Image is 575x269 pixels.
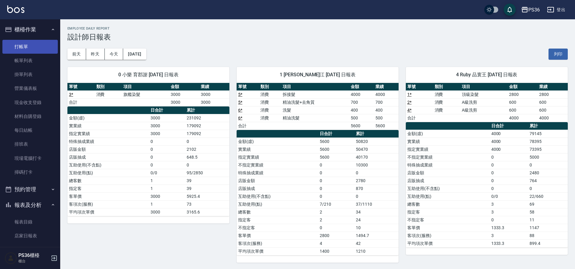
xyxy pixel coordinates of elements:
td: 0 [490,185,528,192]
th: 日合計 [149,106,185,114]
td: 消費 [433,90,461,98]
td: 2800 [538,90,568,98]
th: 累計 [528,122,568,130]
td: 合計 [237,122,259,130]
td: 合計 [67,98,95,106]
td: 0/0 [149,169,185,177]
td: 5000 [528,153,568,161]
td: 店販金額 [237,177,318,185]
td: 互助使用(點) [67,169,149,177]
td: 5600 [318,153,354,161]
td: 金額(虛) [406,130,490,138]
td: 3 [490,208,528,216]
td: 3000 [149,114,185,122]
td: 互助使用(不含點) [406,185,490,192]
td: 實業績 [237,145,318,153]
th: 金額 [169,83,199,91]
td: 899.4 [528,239,568,247]
td: 0 [490,169,528,177]
td: 69 [528,200,568,208]
button: 列印 [549,49,568,60]
td: 50470 [354,145,399,153]
td: 店販抽成 [237,185,318,192]
td: 金額(虛) [67,114,149,122]
td: 指定實業績 [67,130,149,138]
td: 1 [149,185,185,192]
td: 2102 [185,145,229,153]
td: 消費 [259,106,281,114]
td: 11 [528,216,568,224]
td: 消費 [95,90,122,98]
td: 拆接髮 [281,90,349,98]
td: 2780 [354,177,399,185]
td: 不指定客 [237,224,318,232]
a: 掃碼打卡 [2,165,58,179]
td: 500 [349,114,374,122]
td: 總客數 [237,208,318,216]
h3: 設計師日報表 [67,33,568,41]
td: 1494.7 [354,232,399,239]
td: 消費 [259,114,281,122]
td: 4000 [490,145,528,153]
span: 4 Ruby 品寰王 [DATE] 日報表 [413,72,561,78]
td: 不指定實業績 [406,153,490,161]
button: 櫃檯作業 [2,22,58,37]
th: 項目 [460,83,508,91]
td: 58 [528,208,568,216]
td: 37/1110 [354,200,399,208]
table: a dense table [406,122,568,248]
td: 34 [354,208,399,216]
th: 累計 [185,106,229,114]
td: 消費 [259,98,281,106]
td: 78395 [528,138,568,145]
table: a dense table [67,106,229,216]
td: 88 [528,232,568,239]
td: 0 [318,185,354,192]
td: 客項次(服務) [67,200,149,208]
th: 項目 [281,83,349,91]
a: 掛單列表 [2,68,58,81]
th: 金額 [349,83,374,91]
td: 指定客 [237,216,318,224]
td: 648.5 [185,153,229,161]
table: a dense table [237,83,399,130]
th: 日合計 [490,122,528,130]
table: a dense table [67,83,229,106]
td: 0 [490,177,528,185]
td: 特殊抽成業績 [406,161,490,169]
td: 店販金額 [406,169,490,177]
td: 0 [149,145,185,153]
td: 600 [508,106,538,114]
th: 項目 [122,83,169,91]
th: 業績 [374,83,399,91]
td: A級洗剪 [460,106,508,114]
td: 1333.3 [490,224,528,232]
td: 5600 [374,122,399,130]
td: 0 [490,161,528,169]
td: 店販金額 [67,145,149,153]
td: 179092 [185,130,229,138]
td: 3000 [199,90,229,98]
td: 平均項次單價 [237,247,318,255]
td: 指定實業績 [237,153,318,161]
td: 0 [528,185,568,192]
td: 2 [318,208,354,216]
td: 客項次(服務) [406,232,490,239]
td: 0 [149,138,185,145]
a: 現場電腦打卡 [2,151,58,165]
th: 類別 [433,83,461,91]
button: 登出 [545,4,568,15]
td: 700 [349,98,374,106]
td: 0 [185,161,229,169]
td: 3000 [169,90,199,98]
td: 客單價 [406,224,490,232]
th: 單號 [67,83,95,91]
th: 類別 [259,83,281,91]
td: 179092 [185,122,229,130]
a: 材料自購登錄 [2,109,58,123]
td: 總客數 [67,177,149,185]
td: 消費 [433,106,461,114]
td: 3 [490,232,528,239]
th: 累計 [354,130,399,138]
td: 平均項次單價 [67,208,149,216]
